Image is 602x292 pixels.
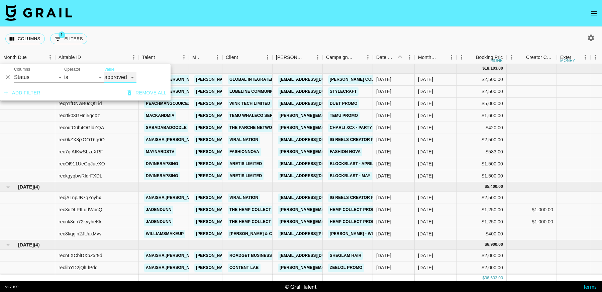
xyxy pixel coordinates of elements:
[376,172,391,179] div: 08/05/2025
[457,52,467,62] button: Menu
[457,274,507,286] div: $2,500.00
[418,112,433,119] div: May '25
[376,112,391,119] div: 07/04/2025
[238,53,247,62] button: Sort
[59,148,103,155] div: rec7qiAIKwSLzeXRF
[194,264,303,272] a: [PERSON_NAME][EMAIL_ADDRESS][DOMAIN_NAME]
[328,218,380,226] a: Hemp Collect Promo
[144,264,202,272] a: anaisha.[PERSON_NAME]
[194,148,303,156] a: [PERSON_NAME][EMAIL_ADDRESS][DOMAIN_NAME]
[418,124,433,131] div: May '25
[144,206,173,214] a: jadendunn
[376,124,391,131] div: 25/04/2025
[580,52,590,62] button: Menu
[194,75,303,84] a: [PERSON_NAME][EMAIL_ADDRESS][DOMAIN_NAME]
[328,206,380,214] a: Hemp Collect Promo
[313,52,323,62] button: Menu
[487,242,503,247] div: 6,900.00
[354,53,363,62] button: Sort
[418,218,433,225] div: Jun '25
[194,218,303,226] a: [PERSON_NAME][EMAIL_ADDRESS][DOMAIN_NAME]
[59,31,65,38] span: 1
[59,252,102,259] div: recnLXCblDXbZxr9d
[303,53,313,62] button: Sort
[376,51,395,64] div: Date Created
[517,53,526,62] button: Sort
[144,112,176,120] a: mackandmia
[55,51,139,64] div: Airtable ID
[45,52,55,62] button: Menu
[457,146,507,158] div: $583.00
[14,66,30,72] label: Columns
[27,53,36,62] button: Sort
[328,75,384,84] a: [PERSON_NAME] Collab
[418,88,433,95] div: May '25
[405,52,415,62] button: Menu
[278,136,353,144] a: [EMAIL_ADDRESS][DOMAIN_NAME]
[485,184,487,190] div: $
[5,5,72,21] img: Grail Talent
[129,52,139,62] button: Menu
[285,283,317,290] div: © Grail Talent
[457,170,507,182] div: $1,500.00
[457,250,507,262] div: $2,000.00
[144,194,202,202] a: anaisha.[PERSON_NAME]
[59,112,100,119] div: recrtk03GHni5gcXz
[278,251,353,260] a: [EMAIL_ADDRESS][DOMAIN_NAME]
[418,264,433,271] div: Jul '25
[418,76,433,83] div: May '25
[457,158,507,170] div: $1,500.00
[144,148,176,156] a: maynardstv
[532,206,553,213] div: $1,000.00
[418,51,437,64] div: Month Due
[179,52,189,62] button: Menu
[194,99,303,108] a: [PERSON_NAME][EMAIL_ADDRESS][DOMAIN_NAME]
[59,264,98,271] div: reclibYD2jQlLfPdq
[532,218,553,225] div: $1,000.00
[278,218,387,226] a: [PERSON_NAME][EMAIL_ADDRESS][DOMAIN_NAME]
[228,87,291,96] a: Lobeline Communications
[142,51,155,64] div: Talent
[328,124,387,132] a: Charli XCX - Party 4 You
[278,194,353,202] a: [EMAIL_ADDRESS][DOMAIN_NAME]
[59,100,102,107] div: recp1fDNwB0cQfTid
[376,76,391,83] div: 17/02/2025
[571,53,580,62] button: Sort
[457,192,507,204] div: $2,500.00
[328,136,394,144] a: IG Reels Creator Program
[228,124,280,132] a: The Parche Network
[144,87,202,96] a: anaisha.[PERSON_NAME]
[3,240,13,249] button: hide children
[457,134,507,146] div: $2,500.00
[212,52,222,62] button: Menu
[278,124,387,132] a: [PERSON_NAME][EMAIL_ADDRESS][DOMAIN_NAME]
[376,194,391,201] div: 31/05/2025
[59,194,101,201] div: recjALnpJB7qYoyhx
[144,172,180,180] a: divinerapsing
[457,204,507,216] div: $1,250.00
[192,51,203,64] div: Manager
[418,230,433,237] div: Jun '25
[228,251,310,260] a: Roadget Business [DOMAIN_NAME].
[59,136,105,143] div: rec0kZX8j7OOT6g0Q
[376,160,391,167] div: 08/05/2025
[278,264,387,272] a: [PERSON_NAME][EMAIL_ADDRESS][DOMAIN_NAME]
[590,52,600,62] button: Menu
[5,33,45,44] button: Select columns
[376,252,391,259] div: 21/03/2025
[418,136,433,143] div: May '25
[278,112,387,120] a: [PERSON_NAME][EMAIL_ADDRESS][DOMAIN_NAME]
[328,87,359,96] a: StyleCraft
[228,172,264,180] a: ARETIS LIMITED
[144,75,202,84] a: anaisha.[PERSON_NAME]
[155,53,164,62] button: Sort
[373,51,415,64] div: Date Created
[278,206,387,214] a: [PERSON_NAME][EMAIL_ADDRESS][DOMAIN_NAME]
[328,230,392,238] a: [PERSON_NAME] - Wind It Up
[1,87,43,99] button: Add filter
[467,53,476,62] button: Sort
[278,230,387,238] a: [EMAIL_ADDRESS][PERSON_NAME][DOMAIN_NAME]
[560,59,575,63] div: money
[507,51,557,64] div: Creator Commmission Override
[59,124,104,131] div: recoutC6h4OGldZQA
